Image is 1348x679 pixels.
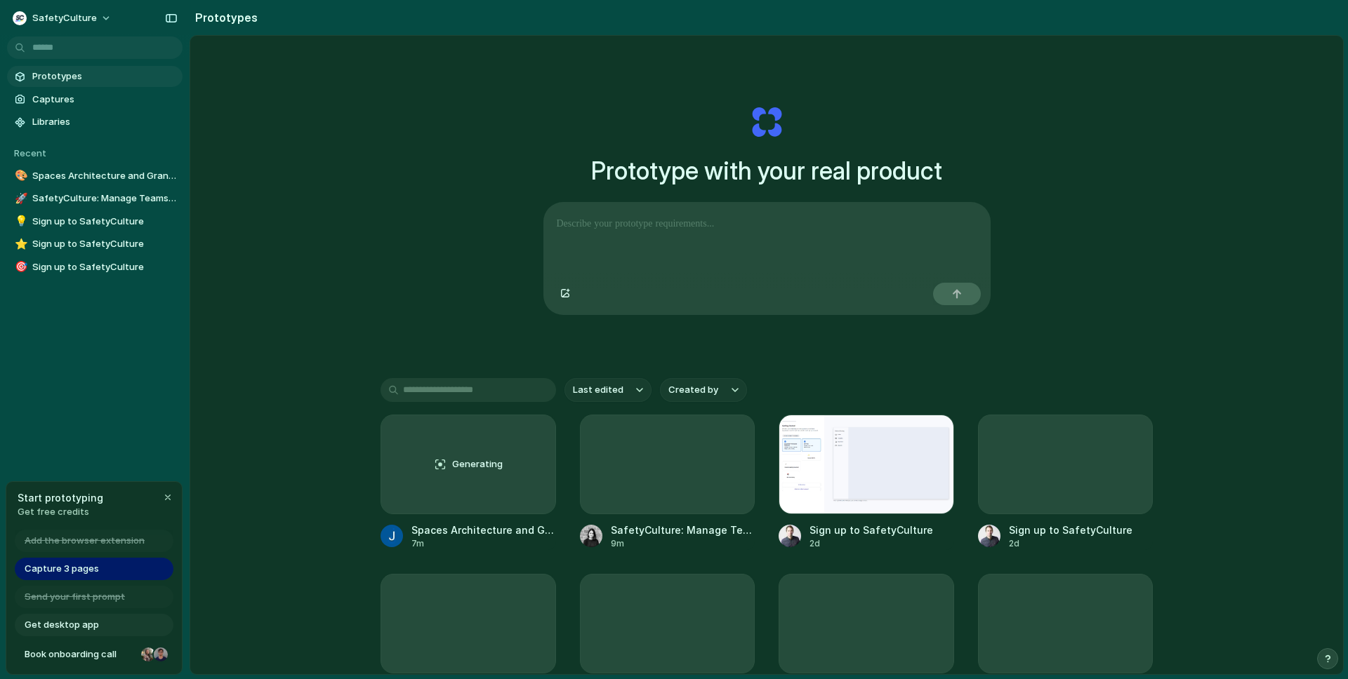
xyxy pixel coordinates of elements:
a: Sign up to SafetyCultureSign up to SafetyCulture2d [779,415,954,550]
button: 💡 [13,215,27,229]
div: 2d [810,537,933,550]
div: 🚀 [15,191,25,207]
div: Sign up to SafetyCulture [810,523,933,537]
a: Captures [7,89,183,110]
button: 🚀 [13,191,27,206]
span: Prototypes [32,69,177,83]
h2: Prototypes [190,9,258,26]
a: 🚀SafetyCulture: Manage Teams and Inspection Data [7,188,183,209]
span: Spaces Architecture and Granular Control System [32,169,177,183]
a: Prototypes [7,66,183,87]
span: SafetyCulture: Manage Teams and Inspection Data [32,191,177,206]
div: Nicole Kubica [140,646,157,663]
button: 🎯 [13,260,27,274]
span: Created by [668,383,718,397]
span: Sign up to SafetyCulture [32,237,177,251]
div: 7m [411,537,556,550]
div: 2d [1009,537,1132,550]
button: SafetyCulture [7,7,119,29]
a: Get desktop app [15,614,173,636]
h1: Prototype with your real product [591,152,942,189]
span: Send your first prompt [25,590,125,604]
div: 🎯 [15,259,25,275]
a: Libraries [7,112,183,133]
span: Libraries [32,115,177,129]
div: Christian Iacullo [152,646,169,663]
span: Book onboarding call [25,647,136,661]
span: Recent [14,147,46,159]
div: Spaces Architecture and Granular Control System [411,523,556,537]
button: ⭐ [13,237,27,251]
div: 🎨 [15,168,25,184]
span: Capture 3 pages [25,562,99,576]
span: Get free credits [18,505,103,519]
button: Created by [660,378,747,402]
div: SafetyCulture: Manage Teams and Inspection Data [611,523,755,537]
a: 💡Sign up to SafetyCulture [7,211,183,232]
span: Start prototyping [18,490,103,505]
span: Get desktop app [25,618,99,632]
a: GeneratingSpaces Architecture and Granular Control System7m [381,415,556,550]
span: Generating [452,457,503,471]
button: 🎨 [13,169,27,183]
span: Sign up to SafetyCulture [32,215,177,229]
a: 🎨Spaces Architecture and Granular Control System [7,166,183,187]
a: ⭐Sign up to SafetyCulture [7,234,183,255]
div: Sign up to SafetyCulture [1009,523,1132,537]
button: Last edited [564,378,652,402]
a: Book onboarding call [15,643,173,666]
div: 9m [611,537,755,550]
span: Last edited [573,383,623,397]
a: Sign up to SafetyCultureSign up to SafetyCulture2d [978,415,1154,550]
span: Sign up to SafetyCulture [32,260,177,274]
a: 🎯Sign up to SafetyCulture [7,257,183,278]
a: SafetyCulture: Manage Teams and Inspection DataSafetyCulture: Manage Teams and Inspection Data9m [580,415,755,550]
span: SafetyCulture [32,11,97,25]
span: Add the browser extension [25,534,145,548]
div: 💡 [15,213,25,229]
span: Captures [32,93,177,107]
div: ⭐ [15,236,25,253]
